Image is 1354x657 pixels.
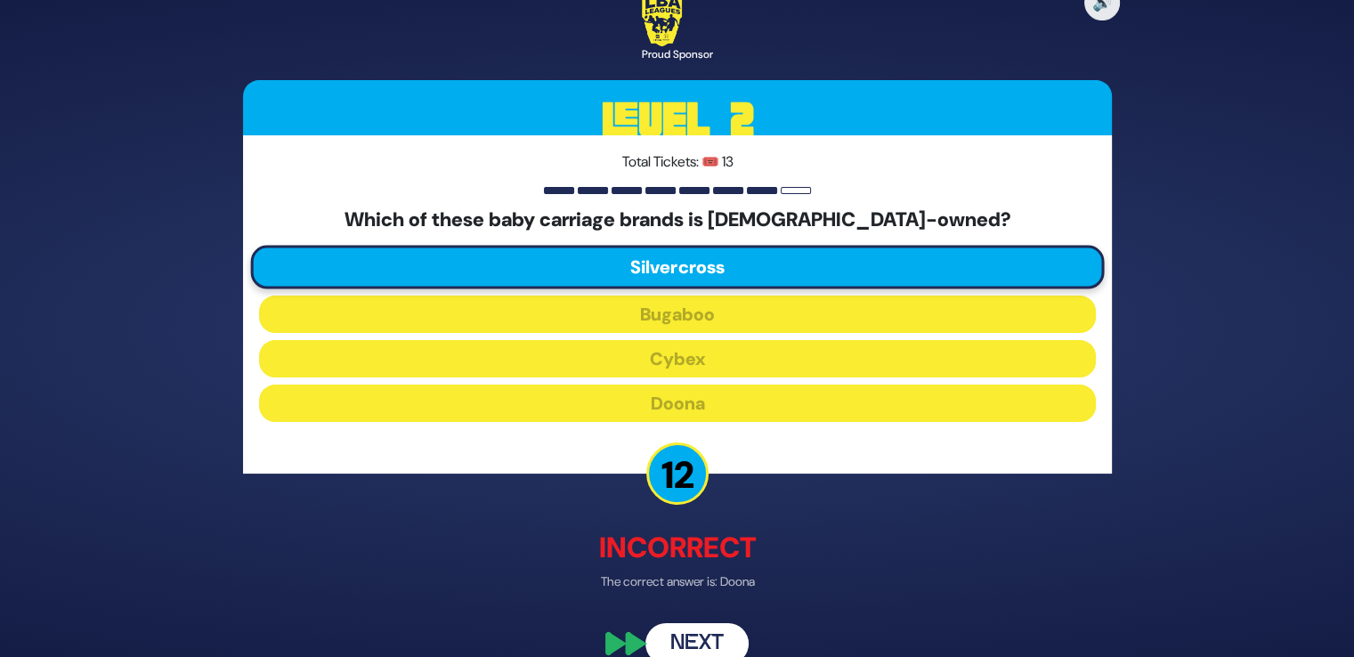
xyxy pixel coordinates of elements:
p: The correct answer is: Doona [243,572,1112,591]
h3: Level 2 [243,80,1112,160]
button: Doona [259,385,1096,422]
div: Proud Sponsor [642,46,713,62]
button: Bugaboo [259,296,1096,333]
button: Cybex [259,340,1096,377]
button: Silvercross [250,246,1104,289]
p: Incorrect [243,526,1112,569]
h5: Which of these baby carriage brands is [DEMOGRAPHIC_DATA]-owned? [259,208,1096,231]
p: Total Tickets: 🎟️ 13 [259,151,1096,173]
p: 12 [646,442,709,505]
